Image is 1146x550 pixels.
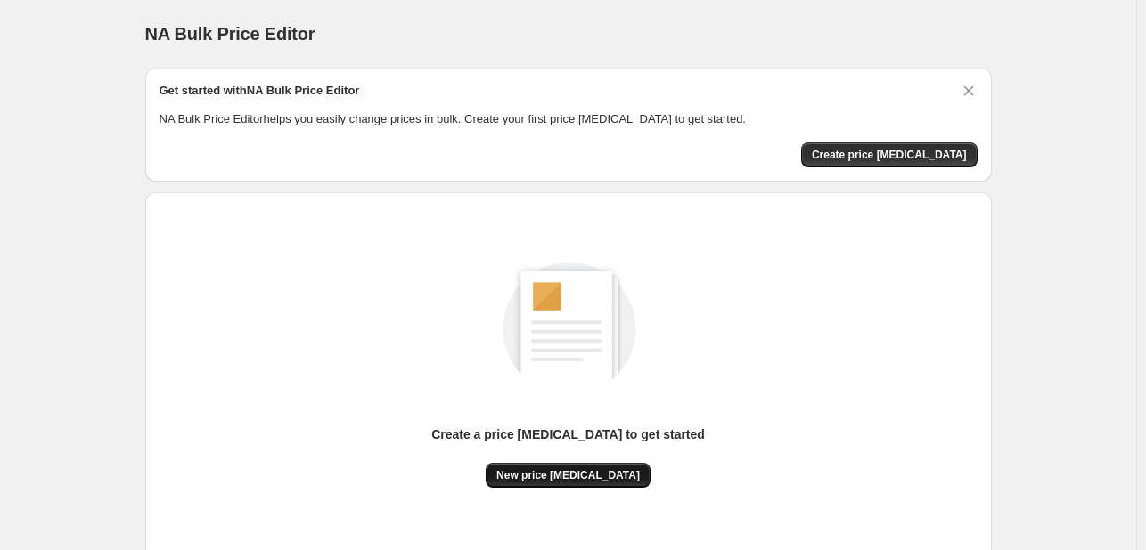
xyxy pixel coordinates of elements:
[145,24,315,44] span: NA Bulk Price Editor
[160,82,360,100] h2: Get started with NA Bulk Price Editor
[431,425,705,443] p: Create a price [MEDICAL_DATA] to get started
[960,82,978,100] button: Dismiss card
[486,463,651,488] button: New price [MEDICAL_DATA]
[160,110,978,128] p: NA Bulk Price Editor helps you easily change prices in bulk. Create your first price [MEDICAL_DAT...
[496,468,640,482] span: New price [MEDICAL_DATA]
[812,148,967,162] span: Create price [MEDICAL_DATA]
[801,142,978,167] button: Create price change job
